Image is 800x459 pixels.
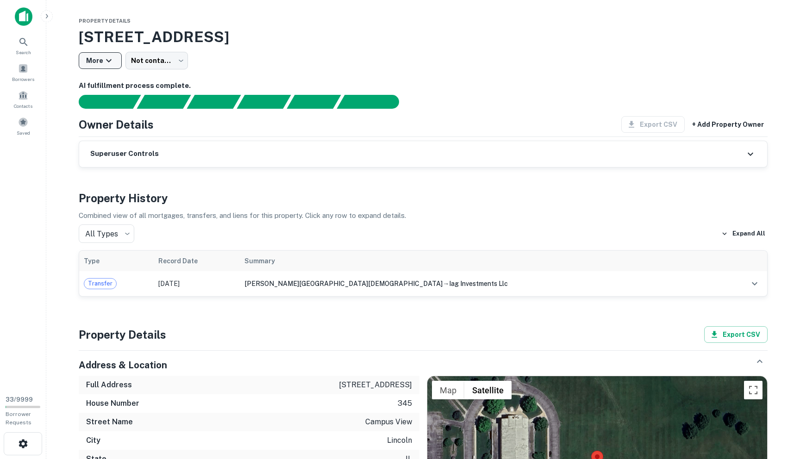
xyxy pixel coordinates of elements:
[14,102,32,110] span: Contacts
[719,227,768,241] button: Expand All
[79,358,167,372] h5: Address & Location
[68,95,137,109] div: Sending borrower request to AI...
[244,280,443,287] span: [PERSON_NAME][GEOGRAPHIC_DATA][DEMOGRAPHIC_DATA]
[747,276,762,292] button: expand row
[90,149,159,159] h6: Superuser Controls
[137,95,191,109] div: Your request is received and processing...
[84,279,116,288] span: Transfer
[6,411,31,426] span: Borrower Requests
[79,52,122,69] button: More
[86,398,139,409] h6: House Number
[15,7,32,26] img: capitalize-icon.png
[12,75,34,83] span: Borrowers
[688,116,768,133] button: + Add Property Owner
[86,379,132,391] h6: Full Address
[79,190,768,206] h4: Property History
[398,398,412,409] p: 345
[6,396,33,403] span: 33 / 9999
[187,95,241,109] div: Documents found, AI parsing details...
[3,60,44,85] a: Borrowers
[237,95,291,109] div: Principals found, AI now looking for contact information...
[154,251,240,271] th: Record Date
[86,435,100,446] h6: City
[244,279,718,289] div: →
[3,113,44,138] a: Saved
[240,251,723,271] th: Summary
[79,81,768,91] h6: AI fulfillment process complete.
[754,385,800,429] iframe: Chat Widget
[432,381,464,399] button: Show street map
[449,280,508,287] span: iag investments llc
[339,379,412,391] p: [STREET_ADDRESS]
[79,224,134,243] div: All Types
[79,251,154,271] th: Type
[79,326,166,343] h4: Property Details
[387,435,412,446] p: lincoln
[744,381,762,399] button: Toggle fullscreen view
[287,95,341,109] div: Principals found, still searching for contact information. This may take time...
[79,116,154,133] h4: Owner Details
[337,95,410,109] div: AI fulfillment process complete.
[79,26,768,48] h3: [STREET_ADDRESS]
[704,326,768,343] button: Export CSV
[79,210,768,221] p: Combined view of all mortgages, transfers, and liens for this property. Click any row to expand d...
[125,52,188,69] div: Not contacted
[3,87,44,112] a: Contacts
[17,129,30,136] span: Saved
[3,33,44,58] a: Search
[154,271,240,296] td: [DATE]
[86,416,133,428] h6: Street Name
[464,381,512,399] button: Show satellite imagery
[365,416,412,428] p: campus view
[79,18,131,24] span: Property Details
[16,49,31,56] span: Search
